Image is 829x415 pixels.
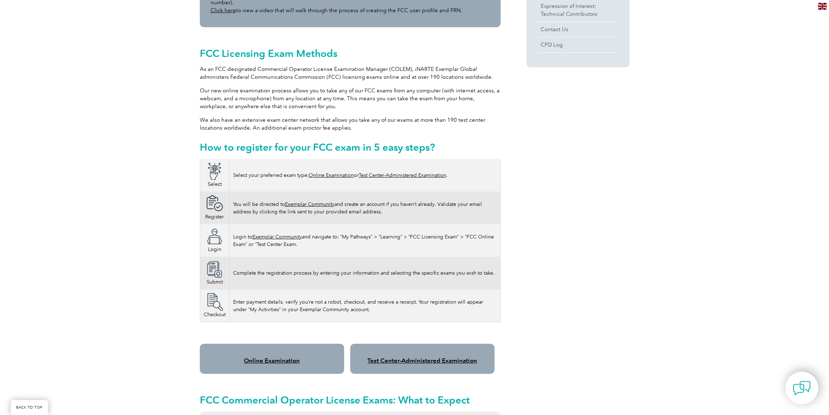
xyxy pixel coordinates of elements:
a: Test Center-Administered Examination [359,172,446,178]
td: Checkout [200,289,229,322]
td: Select [200,159,229,192]
td: Select your preferred exam type: or . [229,159,500,192]
h2: FCC Licensing Exam Methods [200,48,501,59]
td: You will be directed to and create an account if you haven’t already. Validate your email address... [229,192,500,224]
a: Online Examination [244,357,300,364]
h2: FCC Commercial Operator License Exams: What to Expect [200,394,501,406]
a: Online Examination [309,172,354,178]
td: Login [200,224,229,257]
p: As an FCC designated Commercial Operator License Examination Manager (COLEM), iNARTE Exemplar Glo... [200,65,501,81]
p: Our new online examination process allows you to take any of our FCC exams from any computer (wit... [200,87,501,110]
td: Enter payment details, verify you’re not a robot, checkout, and receive a receipt. Your registrat... [229,289,500,322]
td: Complete the registration process by entering your information and selecting the specific exams y... [229,257,500,289]
img: en [818,3,827,10]
a: CPD Log [537,37,619,52]
a: Contact Us [537,22,619,37]
td: Submit [200,257,229,289]
a: Test Center-Administered Examination [367,357,477,364]
p: We also have an extensive exam center network that allows you take any of our exams at more than ... [200,116,501,132]
td: Login to and navigate to: “My Pathways” > “Learning” > “FCC Licensing Exam” > “FCC Online Exam” o... [229,224,500,257]
a: BACK TO TOP [11,400,48,415]
td: Register [200,192,229,224]
a: Exemplar Community [252,234,302,240]
h2: How to register for your FCC exam in 5 easy steps? [200,141,501,153]
a: Exemplar Community [285,201,334,207]
a: Click here [211,7,236,14]
img: contact-chat.png [793,379,811,397]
